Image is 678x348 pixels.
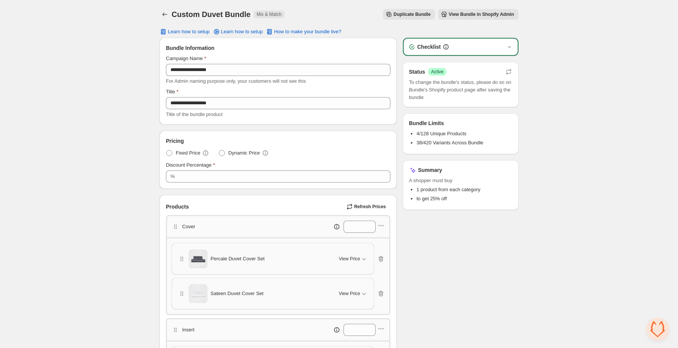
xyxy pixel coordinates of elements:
span: Learn how to setup [168,29,210,35]
button: Learn how to setup [155,26,214,37]
span: 4/128 Unique Products [416,131,466,136]
span: To change the bundle's status, please do so on Bundle's Shopify product page after saving the bundle [409,79,512,101]
span: How to make your bundle live? [274,29,341,35]
button: How to make your bundle live? [261,26,346,37]
span: Sateen Duvet Cover Set [211,290,263,297]
li: to get 25% off [416,195,512,203]
p: Insert [182,326,195,334]
h3: Bundle Limits [409,119,444,127]
img: Sateen Duvet Cover Set [189,284,207,303]
button: View Price [334,288,372,300]
span: Refresh Prices [354,204,386,210]
label: Discount Percentage [166,161,215,169]
span: View Bundle in Shopify Admin [449,11,514,17]
li: 1 product from each category [416,186,512,193]
a: Відкритий чат [646,318,669,340]
span: Title of the bundle product [166,111,223,117]
span: Pricing [166,137,184,145]
button: Back [159,9,170,20]
label: Title [166,88,178,96]
span: Bundle Information [166,44,214,52]
label: Campaign Name [166,55,206,62]
div: % [170,173,175,180]
span: 38/420 Variants Across Bundle [416,140,483,145]
h3: Summary [418,166,442,174]
h3: Checklist [417,43,441,51]
h1: Custom Duvet Bundle [172,10,251,19]
span: Active [431,69,444,75]
span: For Admin naming purpose only, your customers will not see this [166,78,306,84]
span: Learn how to setup [221,29,263,35]
p: Cover [182,223,195,230]
span: Percale Duvet Cover Set [211,255,265,263]
span: Dynamic Price [228,149,260,157]
span: A shopper must buy [409,177,512,184]
button: Refresh Prices [344,201,390,212]
h3: Status [409,68,425,76]
button: View Bundle in Shopify Admin [438,9,519,20]
button: View Price [334,253,372,265]
button: Duplicate Bundle [383,9,435,20]
span: Products [166,203,189,210]
a: Learn how to setup [208,26,268,37]
span: View Price [339,256,360,262]
span: Mix & Match [257,11,282,17]
img: Percale Duvet Cover Set [189,249,207,268]
span: View Price [339,291,360,297]
span: Fixed Price [176,149,200,157]
span: Duplicate Bundle [393,11,430,17]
